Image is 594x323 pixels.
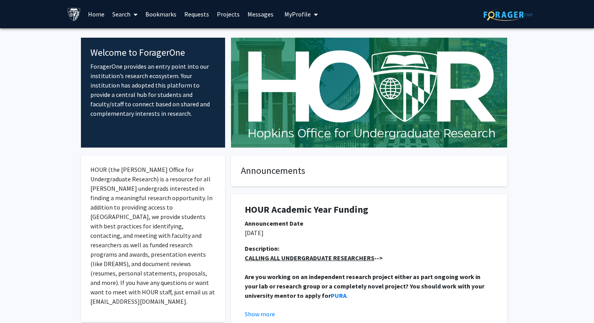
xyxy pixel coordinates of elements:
iframe: Chat [6,288,33,317]
strong: Are you working on an independent research project either as part ongoing work in your lab or res... [245,273,486,299]
a: Bookmarks [141,0,180,28]
a: PURA [331,292,346,299]
p: ForagerOne provides an entry point into our institution’s research ecosystem. Your institution ha... [90,62,216,118]
a: Messages [244,0,277,28]
p: HOUR (the [PERSON_NAME] Office for Undergraduate Research) is a resource for all [PERSON_NAME] un... [90,165,216,306]
h4: Announcements [241,165,497,177]
div: Description: [245,244,493,253]
a: Home [84,0,108,28]
h4: Welcome to ForagerOne [90,47,216,58]
h1: HOUR Academic Year Funding [245,204,493,215]
p: [DATE] [245,228,493,237]
img: Johns Hopkins University Logo [67,7,81,21]
strong: --> [245,254,383,262]
div: Announcement Date [245,219,493,228]
span: My Profile [284,10,311,18]
a: Requests [180,0,213,28]
img: Cover Image [231,38,507,148]
button: Show more [245,309,275,319]
a: Projects [213,0,244,28]
a: Search [108,0,141,28]
u: CALLING ALL UNDERGRADUATE RESEARCHERS [245,254,374,262]
img: ForagerOne Logo [484,9,533,21]
p: . [245,272,493,300]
